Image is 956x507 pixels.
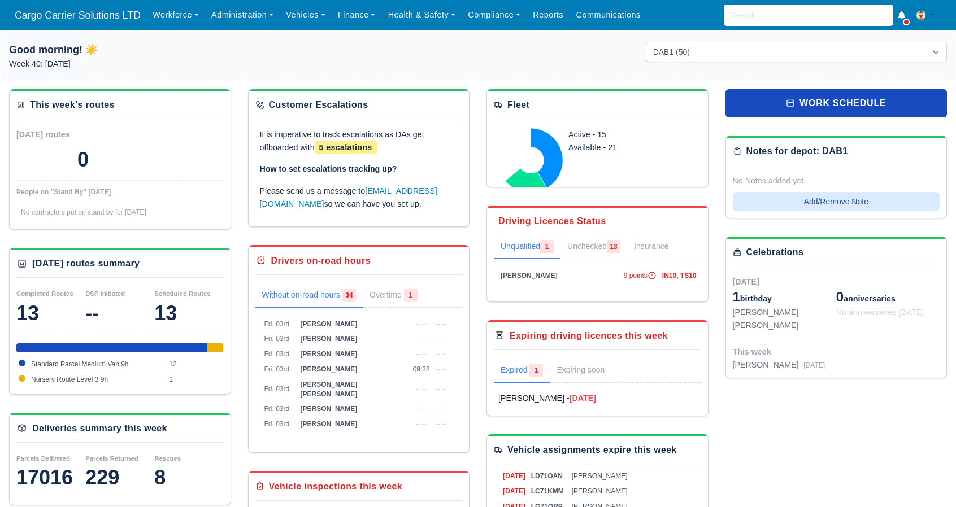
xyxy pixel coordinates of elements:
[30,98,115,112] div: This week's routes
[16,466,85,489] div: 17016
[413,365,430,373] span: 09:38
[16,343,207,352] div: Standard Parcel Medium Van 9h
[416,405,427,413] span: --:--
[264,365,290,373] span: Fri, 03rd
[315,141,377,154] span: 5 escalations
[21,208,146,216] span: No contractors put on stand by for [DATE]
[540,240,554,253] span: 1
[342,289,356,302] span: 34
[269,98,368,112] div: Customer Escalations
[501,272,558,279] span: [PERSON_NAME]
[416,320,427,328] span: --:--
[301,420,358,428] span: [PERSON_NAME]
[332,4,382,26] a: Finance
[16,302,85,325] div: 13
[436,405,446,413] span: --:--
[416,350,427,358] span: --:--
[724,5,893,26] input: Search...
[382,4,462,26] a: Health & Safety
[570,4,647,26] a: Communications
[733,347,771,356] span: This week
[9,5,146,27] a: Cargo Carrier Solutions LTD
[363,284,424,308] a: Overtime
[32,257,140,270] div: [DATE] routes summary
[16,290,73,297] small: Completed Routes
[733,192,940,211] button: Add/Remove Note
[507,443,677,457] div: Vehicle assignments expire this week
[264,385,290,393] span: Fri, 03rd
[31,360,129,368] span: Standard Parcel Medium Van 9h
[494,359,550,383] a: Expired
[507,98,529,112] div: Fleet
[803,361,825,369] span: [DATE]
[436,350,446,358] span: --:--
[746,246,804,259] div: Celebrations
[269,480,403,493] div: Vehicle inspections this week
[531,472,563,480] span: LD71OAN
[436,385,446,393] span: --:--
[510,329,668,343] div: Expiring driving licences this week
[301,365,358,373] span: [PERSON_NAME]
[260,186,437,208] a: [EMAIL_ADDRESS][DOMAIN_NAME]
[733,277,759,286] span: [DATE]
[301,350,358,358] span: [PERSON_NAME]
[527,4,570,26] a: Reports
[572,472,628,480] span: [PERSON_NAME]
[836,308,924,317] span: No anniversaries [DATE]
[725,89,948,117] a: work schedule
[207,343,223,352] div: Nursery Route Level 3 9h
[260,163,458,176] p: How to set escalations tracking up?
[498,392,697,405] a: [PERSON_NAME] -[DATE]
[503,487,525,495] span: [DATE]
[436,420,446,428] span: --:--
[146,4,205,26] a: Workforce
[568,128,672,141] div: Active - 15
[166,372,223,387] td: 1
[836,289,844,304] span: 0
[205,4,280,26] a: Administration
[31,375,108,383] span: Nursery Route Level 3 9h
[264,335,290,343] span: Fri, 03rd
[416,385,427,393] span: --:--
[85,302,154,325] div: --
[498,215,606,228] div: Driving Licences Status
[255,284,363,308] a: Without on-road hours
[260,185,458,211] p: Please send us a message to so we can have you set up.
[560,235,627,259] a: Unchecked
[416,335,427,343] span: --:--
[260,128,458,154] p: It is imperative to track escalations as DAs get offboarded with
[733,359,825,371] div: [PERSON_NAME] -
[503,472,525,480] span: [DATE]
[264,350,290,358] span: Fri, 03rd
[462,4,527,26] a: Compliance
[529,364,543,377] span: 1
[531,487,564,495] span: LC71KMM
[301,335,358,343] span: [PERSON_NAME]
[9,42,310,58] h1: Good morning! ☀️
[16,455,70,462] small: Parcels Delivered
[746,145,848,158] div: Notes for depot: DAB1
[416,420,427,428] span: --:--
[733,174,940,187] div: No Notes added yet.
[85,466,154,489] div: 229
[154,455,181,462] small: Rescues
[301,381,358,398] span: [PERSON_NAME] [PERSON_NAME]
[627,235,689,259] a: Insurance
[733,288,836,306] div: birthday
[301,320,358,328] span: [PERSON_NAME]
[264,405,290,413] span: Fri, 03rd
[836,288,940,306] div: anniversaries
[572,487,628,495] span: [PERSON_NAME]
[154,302,223,325] div: 13
[154,290,210,297] small: Scheduled Routes
[77,148,89,171] div: 0
[607,240,620,253] span: 13
[85,290,125,297] small: DSP Initiated
[16,187,224,196] div: People on "Stand By" [DATE]
[280,4,332,26] a: Vehicles
[271,254,371,268] div: Drivers on-road hours
[264,320,290,328] span: Fri, 03rd
[404,289,418,302] span: 1
[264,420,290,428] span: Fri, 03rd
[550,359,627,383] a: Expiring soon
